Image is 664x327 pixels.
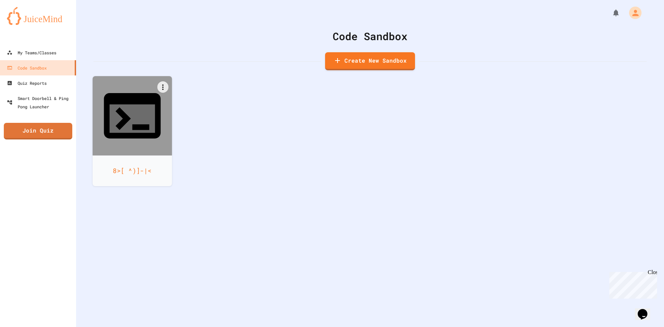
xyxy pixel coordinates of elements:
a: 8>[ ^)]-|< [93,76,172,186]
iframe: chat widget [607,269,657,299]
div: My Account [622,5,643,21]
div: My Notifications [599,7,622,19]
div: Smart Doorbell & Ping Pong Launcher [7,94,73,111]
a: Join Quiz [4,123,72,139]
div: Code Sandbox [7,64,47,72]
img: logo-orange.svg [7,7,69,25]
div: Code Sandbox [93,28,647,44]
a: Create New Sandbox [325,52,415,70]
div: 8>[ ^)]-|< [93,155,172,186]
div: Chat with us now!Close [3,3,48,44]
div: Quiz Reports [7,79,47,87]
iframe: chat widget [635,299,657,320]
div: My Teams/Classes [7,48,56,57]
